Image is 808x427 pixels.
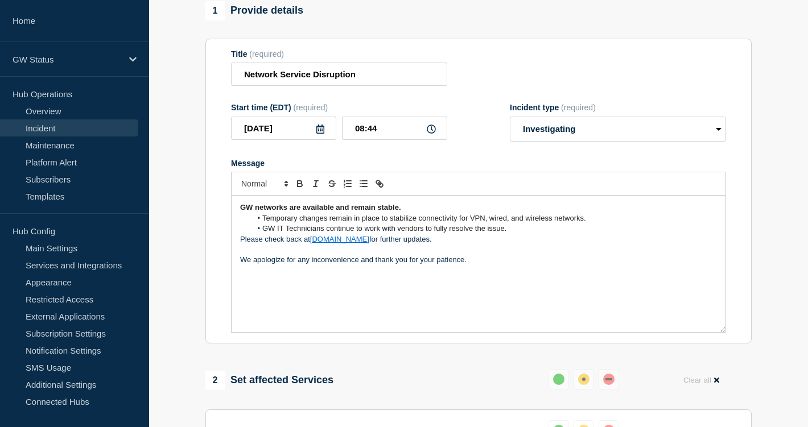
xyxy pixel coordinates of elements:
div: Message [232,196,725,332]
button: Toggle bulleted list [356,177,372,190]
div: Title [231,49,447,59]
span: 1 [205,1,225,20]
div: Incident type [510,103,726,112]
span: (required) [561,103,596,112]
div: Message [231,159,726,168]
button: Toggle strikethrough text [324,177,340,190]
div: Provide details [205,1,303,20]
button: Toggle italic text [308,177,324,190]
button: Toggle link [372,177,387,190]
span: (required) [294,103,328,112]
span: GW IT Technicians continue to work with vendors to fully resolve the issue. [262,224,506,233]
button: Toggle ordered list [340,177,356,190]
input: HH:MM [342,117,447,140]
div: Set affected Services [205,371,333,390]
input: Title [231,63,447,86]
button: Toggle bold text [292,177,308,190]
p: Please check back at for further updates. [240,234,717,244]
p: GW Status [13,55,122,64]
p: We apologize for any inconvenience and thank you for your patience. [240,255,717,265]
span: Font size [236,177,292,190]
span: Temporary changes remain in place to stabilize connectivity for VPN, wired, and wireless networks. [262,214,586,222]
strong: GW networks are available and remain stable. [240,203,401,212]
div: up [553,374,564,385]
div: down [603,374,615,385]
span: (required) [249,49,284,59]
button: affected [574,369,594,389]
select: Incident type [510,117,726,142]
div: affected [578,374,589,385]
a: [DOMAIN_NAME] [310,235,369,243]
button: Clear all [677,369,726,391]
button: down [599,369,619,389]
input: YYYY-MM-DD [231,117,336,140]
button: up [549,369,569,389]
div: Start time (EDT) [231,103,447,112]
span: 2 [205,371,225,390]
